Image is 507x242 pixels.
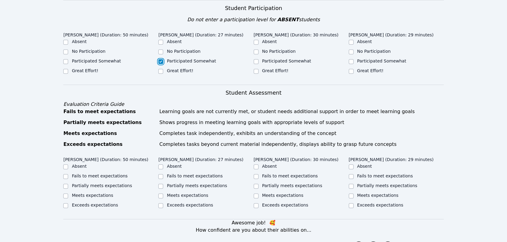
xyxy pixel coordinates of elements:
legend: [PERSON_NAME] (Duration: 50 minutes) [63,29,148,39]
span: kisses [269,220,275,226]
h3: Student Participation [63,4,443,12]
div: Do not enter a participation level for students [63,16,443,23]
legend: [PERSON_NAME] (Duration: 27 minutes) [158,154,243,163]
label: Partially meets expectations [357,183,417,188]
label: Exceeds expectations [167,203,213,207]
label: Meets expectations [167,193,208,198]
label: Great Effort! [357,68,384,73]
label: Great Effort! [262,68,288,73]
label: Fails to meet expectations [167,173,222,178]
label: Partially meets expectations [167,183,227,188]
label: Fails to meet expectations [262,173,318,178]
legend: [PERSON_NAME] (Duration: 50 minutes) [63,154,148,163]
label: Absent [262,164,277,169]
span: How confident are you about their abilities on... [196,227,311,233]
div: Completes task independently, exhibits an understanding of the concept [159,130,443,137]
label: No Participation [262,49,296,54]
div: Partially meets expectations [63,119,156,126]
div: Evaluation Criteria Guide [63,101,443,108]
div: Learning goals are not currently met, or student needs additional support in order to meet learni... [159,108,443,115]
label: Absent [167,39,182,44]
label: Fails to meet expectations [357,173,413,178]
label: Absent [72,39,87,44]
div: Completes tasks beyond current material independently, displays ability to grasp future concepts [159,141,443,148]
label: Absent [167,164,182,169]
label: Participated Somewhat [167,59,216,63]
h3: Student Assessment [63,89,443,97]
label: Great Effort! [72,68,98,73]
label: Absent [262,39,277,44]
label: Meets expectations [72,193,113,198]
label: No Participation [167,49,200,54]
legend: [PERSON_NAME] (Duration: 30 minutes) [254,29,339,39]
label: Participated Somewhat [262,59,311,63]
legend: [PERSON_NAME] (Duration: 30 minutes) [254,154,339,163]
span: Awesome job! [232,220,266,226]
div: Exceeds expectations [63,141,156,148]
label: Exceeds expectations [357,203,403,207]
span: ABSENT [277,17,299,22]
label: Fails to meet expectations [72,173,127,178]
label: Absent [357,164,372,169]
div: Shows progress in meeting learning goals with appropriate levels of support [159,119,443,126]
legend: [PERSON_NAME] (Duration: 29 minutes) [349,29,434,39]
div: Meets expectations [63,130,156,137]
label: Partially meets expectations [262,183,322,188]
label: Great Effort! [167,68,193,73]
label: Meets expectations [262,193,304,198]
label: Exceeds expectations [262,203,308,207]
label: No Participation [357,49,391,54]
label: Meets expectations [357,193,399,198]
label: Partially meets expectations [72,183,132,188]
label: Absent [357,39,372,44]
label: Participated Somewhat [357,59,406,63]
legend: [PERSON_NAME] (Duration: 27 minutes) [158,29,243,39]
label: Absent [72,164,87,169]
label: Exceeds expectations [72,203,118,207]
label: Participated Somewhat [72,59,121,63]
label: No Participation [72,49,105,54]
legend: [PERSON_NAME] (Duration: 29 minutes) [349,154,434,163]
div: Fails to meet expectations [63,108,156,115]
